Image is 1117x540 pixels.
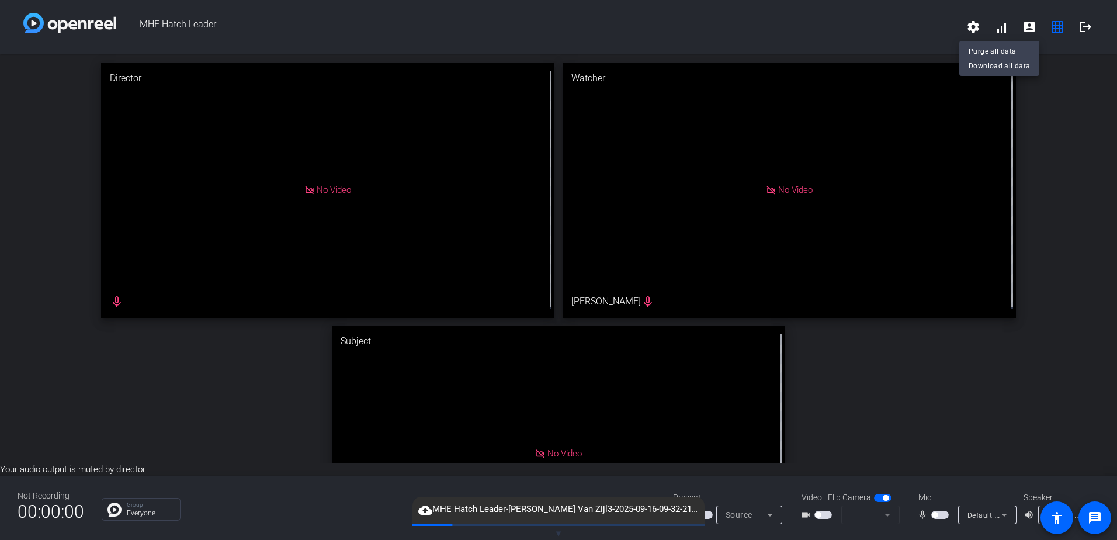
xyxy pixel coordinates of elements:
[969,44,1030,58] span: Purge all data
[554,528,563,539] span: ▼
[969,59,1030,73] span: Download all data
[412,503,705,517] span: MHE Hatch Leader-[PERSON_NAME] Van Zijl3-2025-09-16-09-32-21-556-0.webm
[418,503,432,517] mat-icon: cloud_upload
